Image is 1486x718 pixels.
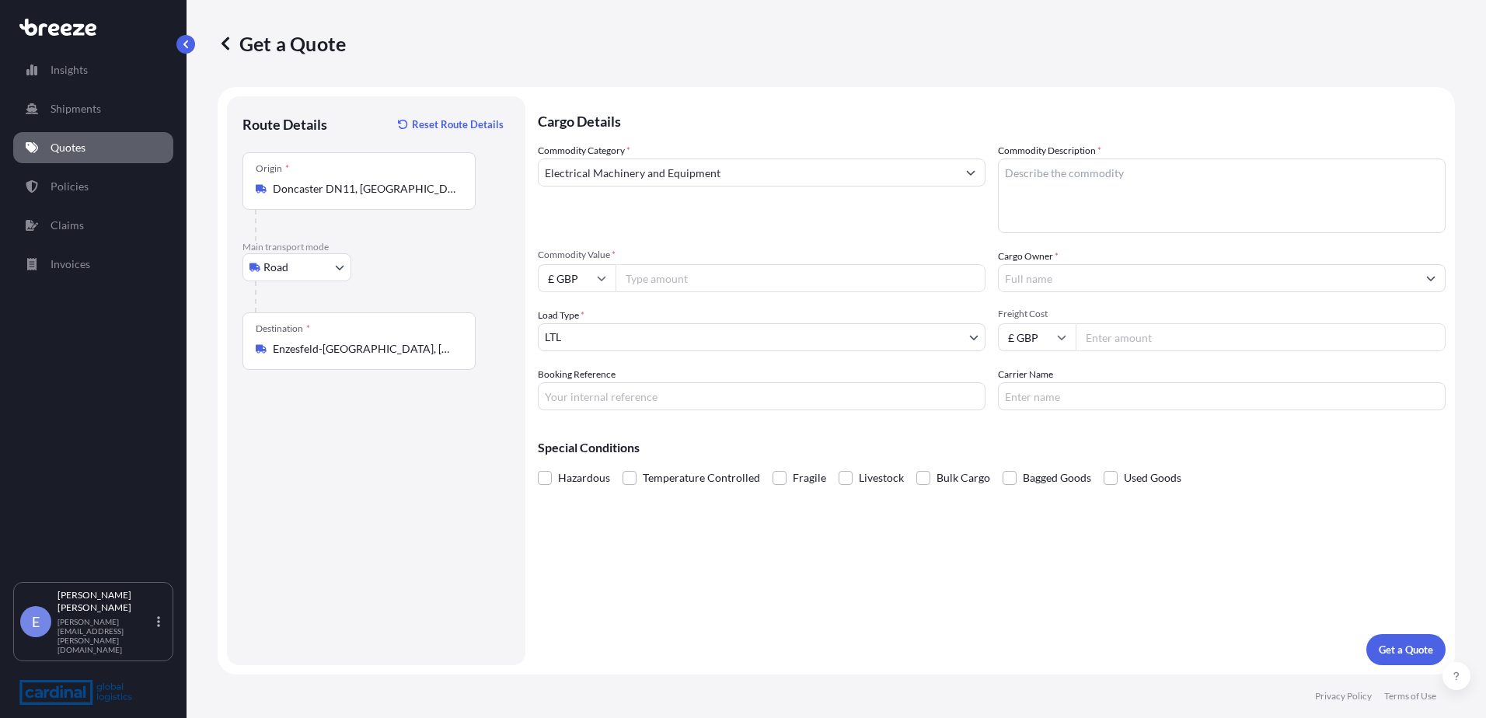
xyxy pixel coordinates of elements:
input: Full name [999,264,1417,292]
a: Shipments [13,93,173,124]
p: Invoices [51,256,90,272]
span: Commodity Value [538,249,985,261]
input: Enter name [998,382,1446,410]
span: Road [263,260,288,275]
p: Cargo Details [538,96,1446,143]
a: Policies [13,171,173,202]
input: Your internal reference [538,382,985,410]
button: Select transport [242,253,351,281]
div: Destination [256,322,310,335]
button: Show suggestions [1417,264,1445,292]
p: Policies [51,179,89,194]
button: Get a Quote [1366,634,1446,665]
input: Type amount [616,264,985,292]
p: Quotes [51,140,85,155]
button: Reset Route Details [390,112,510,137]
a: Insights [13,54,173,85]
input: Origin [273,181,456,197]
p: Special Conditions [538,441,1446,454]
span: Freight Cost [998,308,1446,320]
p: Route Details [242,115,327,134]
p: Main transport mode [242,241,510,253]
p: Insights [51,62,88,78]
label: Commodity Category [538,143,630,159]
input: Select a commodity type [539,159,957,186]
label: Cargo Owner [998,249,1059,264]
span: Livestock [859,466,904,490]
span: Bulk Cargo [937,466,990,490]
span: LTL [545,329,561,345]
p: Get a Quote [1379,642,1433,657]
span: Load Type [538,308,584,323]
input: Enter amount [1076,323,1446,351]
input: Destination [273,341,456,357]
p: Claims [51,218,84,233]
span: Bagged Goods [1023,466,1091,490]
button: LTL [538,323,985,351]
div: Origin [256,162,289,175]
span: Hazardous [558,466,610,490]
p: Shipments [51,101,101,117]
a: Quotes [13,132,173,163]
button: Show suggestions [957,159,985,186]
p: [PERSON_NAME] [PERSON_NAME] [58,589,154,614]
span: Fragile [793,466,826,490]
a: Invoices [13,249,173,280]
p: Reset Route Details [412,117,504,132]
a: Privacy Policy [1315,690,1372,702]
p: Get a Quote [218,31,346,56]
label: Carrier Name [998,367,1053,382]
a: Claims [13,210,173,241]
a: Terms of Use [1384,690,1436,702]
span: Used Goods [1124,466,1181,490]
label: Commodity Description [998,143,1101,159]
label: Booking Reference [538,367,616,382]
p: [PERSON_NAME][EMAIL_ADDRESS][PERSON_NAME][DOMAIN_NAME] [58,617,154,654]
img: organization-logo [19,680,132,705]
span: E [32,614,40,629]
span: Temperature Controlled [643,466,760,490]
